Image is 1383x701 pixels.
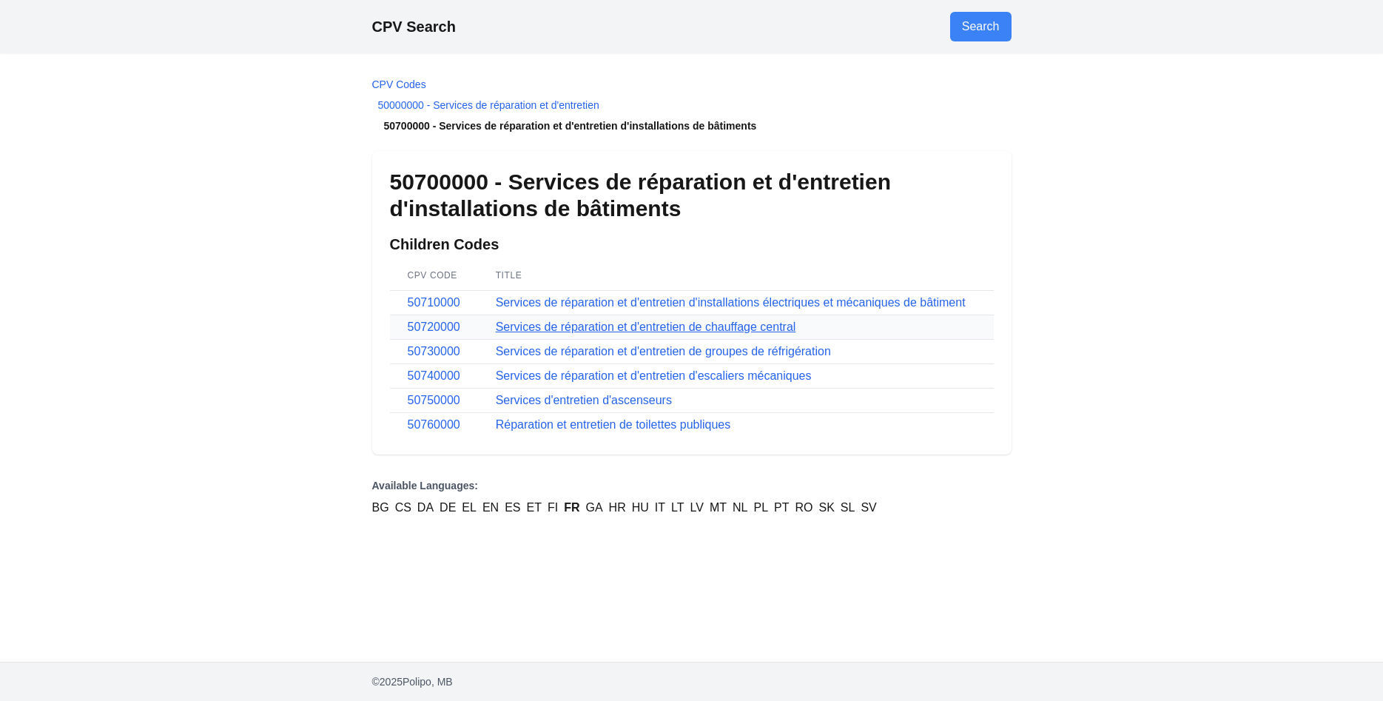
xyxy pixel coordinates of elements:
[372,78,426,90] a: CPV Codes
[372,118,1012,133] li: 50700000 - Services de réparation et d'entretien d'installations de bâtiments
[496,394,672,406] a: Services d'entretien d'ascenseurs
[408,296,460,309] a: 50710000
[408,345,460,358] a: 50730000
[372,478,1012,517] nav: Language Versions
[440,499,456,517] a: DE
[482,499,499,517] a: EN
[496,345,831,358] a: Services de réparation et d'entretien de groupes de réfrigération
[408,369,460,382] a: 50740000
[372,77,1012,133] nav: Breadcrumb
[585,499,602,517] a: GA
[395,499,411,517] a: CS
[378,99,599,111] a: 50000000 - Services de réparation et d'entretien
[690,499,704,517] a: LV
[408,418,460,431] a: 50760000
[417,499,434,517] a: DA
[505,499,520,517] a: ES
[609,499,626,517] a: HR
[632,499,649,517] a: HU
[372,674,1012,689] p: © 2025 Polipo, MB
[733,499,747,517] a: NL
[372,478,1012,493] p: Available Languages:
[753,499,768,517] a: PL
[390,261,478,291] th: CPV Code
[564,499,579,517] a: FR
[950,12,1012,41] a: Go to search
[671,499,684,517] a: LT
[496,321,796,333] a: Services de réparation et d'entretien de chauffage central
[655,499,665,517] a: IT
[861,499,876,517] a: SV
[496,296,966,309] a: Services de réparation et d'entretien d'installations électriques et mécaniques de bâtiment
[496,369,812,382] a: Services de réparation et d'entretien d'escaliers mécaniques
[462,499,477,517] a: EL
[390,169,994,222] h1: 50700000 - Services de réparation et d'entretien d'installations de bâtiments
[408,394,460,406] a: 50750000
[795,499,813,517] a: RO
[710,499,727,517] a: MT
[548,499,558,517] a: FI
[408,321,460,333] a: 50720000
[372,499,389,517] a: BG
[496,418,731,431] a: Réparation et entretien de toilettes publiques
[819,499,835,517] a: SK
[478,261,994,291] th: Title
[390,234,994,255] h2: Children Codes
[774,499,789,517] a: PT
[841,499,855,517] a: SL
[526,499,541,517] a: ET
[372,19,456,35] a: CPV Search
